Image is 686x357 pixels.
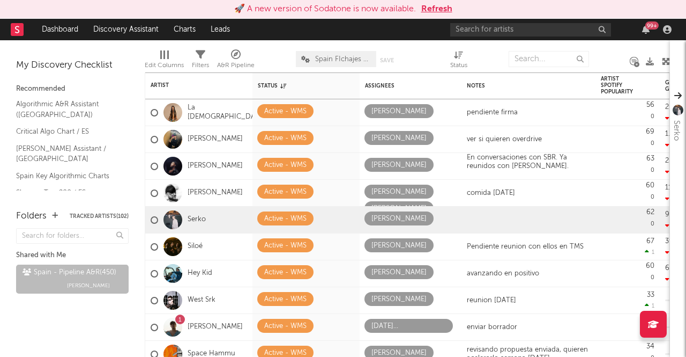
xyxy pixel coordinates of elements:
[646,343,654,350] div: 34
[371,105,427,118] div: [PERSON_NAME]
[192,59,209,72] div: Filters
[509,51,589,67] input: Search...
[16,249,129,262] div: Shared with Me
[217,59,255,72] div: A&R Pipeline
[188,323,243,332] a: [PERSON_NAME]
[652,303,654,309] span: 1
[16,228,129,244] input: Search for folders...
[371,159,427,172] div: [PERSON_NAME]
[16,98,118,120] a: Algorithmic A&R Assistant ([GEOGRAPHIC_DATA])
[670,120,683,141] div: Serko
[646,101,654,108] div: 56
[70,214,129,219] button: Tracked Artists(102)
[461,323,523,332] div: enviar borrador
[264,132,307,145] div: Active - WMS
[365,83,440,89] div: Assignees
[264,159,307,172] div: Active - WMS
[461,108,523,117] div: pendiente firma
[16,265,129,294] a: Spain - Pipeline A&R(450)[PERSON_NAME]
[601,126,654,152] div: 0
[264,186,307,199] div: Active - WMS
[421,3,452,16] button: Refresh
[16,187,118,199] a: Shazam Top 200 / ES
[16,170,118,182] a: Spain Key Algorithmic Charts
[188,135,243,144] a: [PERSON_NAME]
[601,76,638,95] div: Artist Spotify Popularity
[646,238,654,245] div: 67
[217,46,255,77] div: A&R Pipeline
[16,83,129,96] div: Recommended
[371,213,427,225] div: [PERSON_NAME]
[151,82,231,89] div: Artist
[371,186,427,199] div: [PERSON_NAME]
[601,314,654,340] div: 0
[461,135,547,144] div: ver si quieren overdrive
[258,83,327,89] div: Status
[371,266,427,279] div: [PERSON_NAME]
[203,19,237,40] a: Leads
[188,296,215,305] a: West Srk
[601,153,654,179] div: 0
[16,143,118,165] a: [PERSON_NAME] Assistant / [GEOGRAPHIC_DATA]
[601,260,654,287] div: 0
[145,46,184,77] div: Edit Columns
[646,155,654,162] div: 63
[461,243,589,251] div: Pendiente reunion con ellos en TMS
[371,320,446,333] div: [DATE][PERSON_NAME]
[642,25,650,34] button: 99+
[67,279,110,292] span: [PERSON_NAME]
[601,99,654,126] div: 0
[467,83,574,89] div: Notes
[450,46,467,77] div: Status
[461,189,520,198] div: comida [DATE]
[188,242,203,251] a: Siloé
[646,263,654,269] div: 60
[646,128,654,135] div: 69
[234,3,416,16] div: 🚀 A new version of Sodatone is now available.
[188,188,243,198] a: [PERSON_NAME]
[34,19,86,40] a: Dashboard
[166,19,203,40] a: Charts
[371,293,427,306] div: [PERSON_NAME]
[371,239,427,252] div: [PERSON_NAME]
[601,180,654,206] div: 0
[371,202,427,215] div: [PERSON_NAME]
[450,59,467,72] div: Status
[264,105,307,118] div: Active - WMS
[467,296,516,305] div: reunion [DATE]
[192,46,209,77] div: Filters
[461,269,545,278] div: avanzando en positivo
[647,292,654,298] div: 33
[652,250,654,256] span: 1
[467,154,590,170] div: En conversaciones con SBR. Ya reunidos con [PERSON_NAME].
[264,213,307,225] div: Active - WMS
[16,59,129,72] div: My Discovery Checklist
[16,126,118,137] a: Critical Algo Chart / ES
[264,293,307,306] div: Active - WMS
[380,57,394,63] button: Save
[188,104,266,122] a: La [DEMOGRAPHIC_DATA]
[450,23,611,37] input: Search for artists
[264,266,307,279] div: Active - WMS
[264,320,307,333] div: Active - WMS
[264,239,307,252] div: Active - WMS
[371,132,427,145] div: [PERSON_NAME]
[188,162,243,171] a: [PERSON_NAME]
[16,210,47,223] div: Folders
[145,59,184,72] div: Edit Columns
[645,21,659,30] div: 99 +
[315,56,371,63] span: Spain FIchajes Ok
[23,266,116,279] div: Spain - Pipeline A&R ( 450 )
[646,209,654,216] div: 62
[86,19,166,40] a: Discovery Assistant
[188,269,212,278] a: Hey Kid
[601,207,654,233] div: 0
[646,182,654,189] div: 60
[188,215,206,224] a: Serko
